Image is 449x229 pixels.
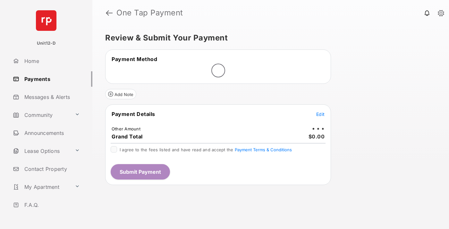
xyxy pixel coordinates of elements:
button: Add Note [105,89,136,99]
button: Submit Payment [111,164,170,180]
span: $0.00 [309,133,325,140]
span: Payment Details [112,111,155,117]
a: Lease Options [10,143,72,159]
a: Contact Property [10,161,92,177]
span: Payment Method [112,56,157,62]
a: Messages & Alerts [10,89,92,105]
td: Other Amount [111,126,141,132]
p: Unit12-D [37,40,55,47]
a: F.A.Q. [10,197,92,213]
a: Announcements [10,125,92,141]
h5: Review & Submit Your Payment [105,34,431,42]
img: svg+xml;base64,PHN2ZyB4bWxucz0iaHR0cDovL3d3dy53My5vcmcvMjAwMC9zdmciIHdpZHRoPSI2NCIgaGVpZ2h0PSI2NC... [36,10,56,31]
a: Home [10,53,92,69]
button: Edit [316,111,325,117]
a: Community [10,107,72,123]
button: I agree to the fees listed and have read and accept the [235,147,292,152]
strong: One Tap Payment [116,9,183,17]
a: Payments [10,71,92,87]
a: My Apartment [10,179,72,195]
span: Grand Total [112,133,143,140]
span: I agree to the fees listed and have read and accept the [120,147,292,152]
